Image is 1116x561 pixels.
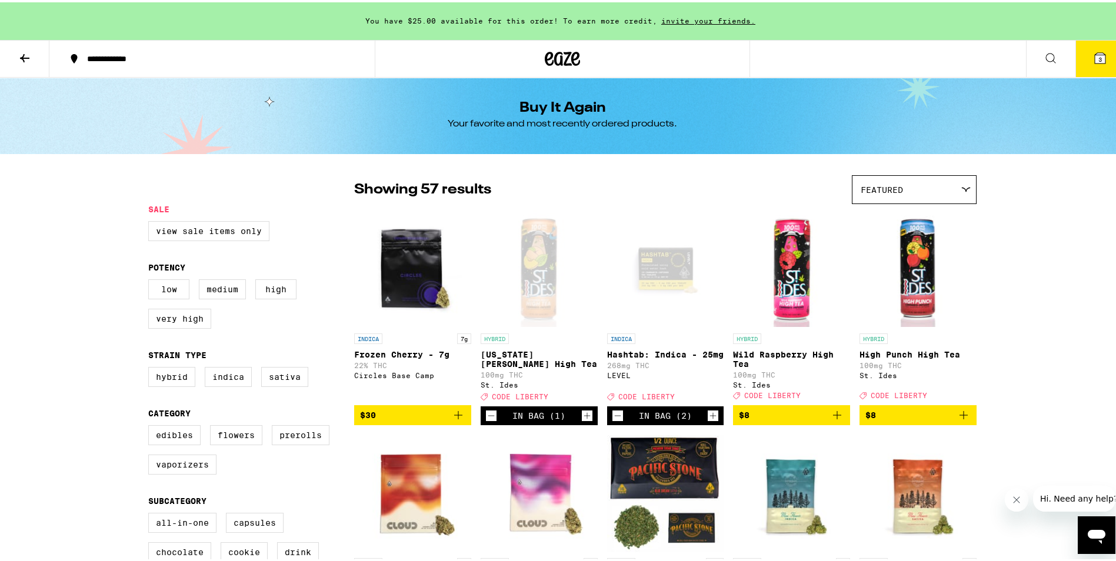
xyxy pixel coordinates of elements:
[360,408,376,418] span: $30
[492,390,548,398] span: CODE LIBERTY
[512,409,565,418] div: In Bag (1)
[861,183,903,192] span: Featured
[272,423,329,443] label: Prerolls
[733,208,850,403] a: Open page for Wild Raspberry High Tea from St. Ides
[354,178,491,198] p: Showing 57 results
[860,432,977,550] img: Humboldt Farms - Papaya Bomb Mini's - 7g
[221,540,268,560] label: Cookie
[448,115,677,128] div: Your favorite and most recently ordered products.
[354,432,471,550] img: Cloud - Amnesia Lemon - 7g
[733,403,850,423] button: Add to bag
[607,359,724,367] p: 268mg THC
[657,15,759,22] span: invite your friends.
[860,208,977,403] a: Open page for High Punch High Tea from St. Ides
[481,432,598,550] img: Cloud - Banana Punch - 7g
[733,348,850,366] p: Wild Raspberry High Tea
[733,379,850,386] div: St. Ides
[744,389,801,397] span: CODE LIBERTY
[354,208,471,325] img: Circles Base Camp - Frozen Cherry - 7g
[199,277,246,297] label: Medium
[457,331,471,342] p: 7g
[733,432,850,550] img: Humboldt Farms - GMOz Minis - 7g
[607,331,635,342] p: INDICA
[739,408,749,418] span: $8
[581,408,593,419] button: Increment
[612,408,624,419] button: Decrement
[255,277,297,297] label: High
[607,348,724,357] p: Hashtab: Indica - 25mg
[354,331,382,342] p: INDICA
[148,277,189,297] label: Low
[148,494,206,503] legend: Subcategory
[277,540,319,560] label: Drink
[860,403,977,423] button: Add to bag
[148,219,269,239] label: View Sale Items Only
[148,406,191,416] legend: Category
[354,403,471,423] button: Add to bag
[354,348,471,357] p: Frozen Cherry - 7g
[865,408,876,418] span: $8
[1033,483,1115,509] iframe: Message from company
[148,365,195,385] label: Hybrid
[1098,54,1102,61] span: 3
[226,510,284,530] label: Capsules
[639,409,692,418] div: In Bag (2)
[607,369,724,377] div: LEVEL
[148,348,206,358] legend: Strain Type
[618,390,675,398] span: CODE LIBERTY
[7,8,85,18] span: Hi. Need any help?
[733,208,850,325] img: St. Ides - Wild Raspberry High Tea
[210,423,262,443] label: Flowers
[148,202,169,212] legend: Sale
[485,408,497,419] button: Decrement
[519,99,606,113] h1: Buy It Again
[860,348,977,357] p: High Punch High Tea
[205,365,252,385] label: Indica
[733,331,761,342] p: HYBRID
[148,423,201,443] label: Edibles
[607,208,724,404] a: Open page for Hashtab: Indica - 25mg from LEVEL
[481,331,509,342] p: HYBRID
[481,208,598,404] a: Open page for Georgia Peach High Tea from St. Ides
[707,408,719,419] button: Increment
[261,365,308,385] label: Sativa
[365,15,657,22] span: You have $25.00 available for this order! To earn more credit,
[871,389,927,397] span: CODE LIBERTY
[148,540,211,560] label: Chocolate
[148,261,185,270] legend: Potency
[860,331,888,342] p: HYBRID
[148,452,216,472] label: Vaporizers
[860,369,977,377] div: St. Ides
[148,306,211,326] label: Very High
[1005,486,1028,509] iframe: Close message
[607,432,724,550] img: Pacific Stone - Blue Dream Pre-Ground - 14g
[1078,514,1115,552] iframe: Button to launch messaging window
[354,208,471,403] a: Open page for Frozen Cherry - 7g from Circles Base Camp
[860,359,977,367] p: 100mg THC
[481,369,598,376] p: 100mg THC
[354,369,471,377] div: Circles Base Camp
[860,208,977,325] img: St. Ides - High Punch High Tea
[481,379,598,386] div: St. Ides
[481,348,598,366] p: [US_STATE][PERSON_NAME] High Tea
[733,369,850,376] p: 100mg THC
[354,359,471,367] p: 22% THC
[148,510,216,530] label: All-In-One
